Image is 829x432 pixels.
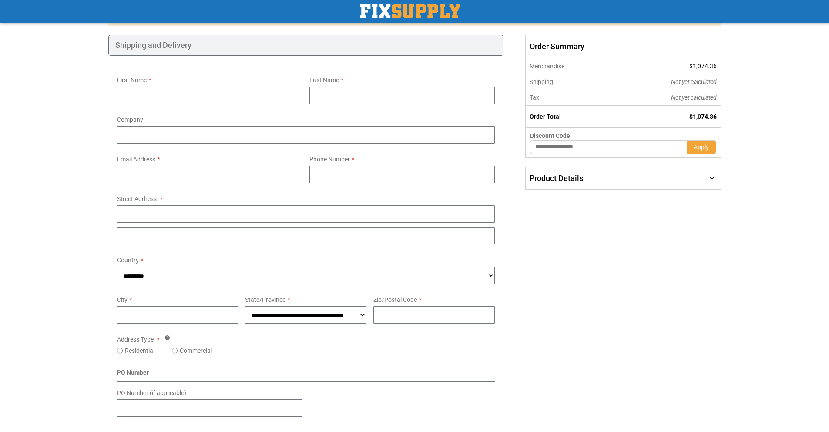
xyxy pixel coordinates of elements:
th: Merchandise [526,58,612,74]
span: Discount Code: [530,132,572,139]
label: Residential [125,346,154,355]
button: Apply [687,140,716,154]
span: Last Name [309,77,339,84]
span: PO Number (if applicable) [117,389,186,396]
span: Address Type [117,336,154,343]
span: Country [117,257,139,264]
span: Product Details [530,174,583,183]
span: Phone Number [309,156,350,163]
span: City [117,296,128,303]
div: Shipping and Delivery [108,35,504,56]
label: Commercial [180,346,212,355]
span: Not yet calculated [671,94,717,101]
span: State/Province [245,296,285,303]
span: Shipping [530,78,553,85]
span: First Name [117,77,147,84]
a: store logo [360,4,460,18]
span: Company [117,116,143,123]
th: Tax [526,90,612,106]
img: Fix Industrial Supply [360,4,460,18]
strong: Order Total [530,113,561,120]
span: Zip/Postal Code [373,296,417,303]
div: PO Number [117,368,495,382]
span: Order Summary [525,35,721,58]
span: Not yet calculated [671,78,717,85]
span: $1,074.36 [689,63,717,70]
span: Street Address [117,195,157,202]
span: Email Address [117,156,155,163]
span: $1,074.36 [689,113,717,120]
span: Apply [694,144,709,151]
